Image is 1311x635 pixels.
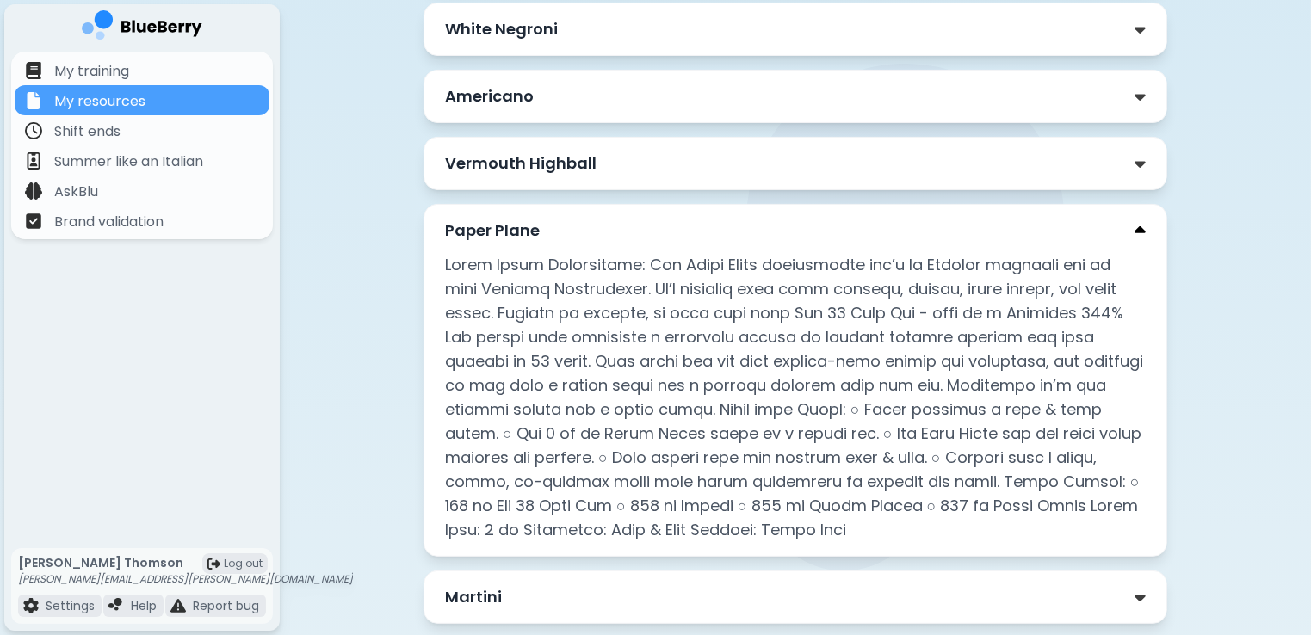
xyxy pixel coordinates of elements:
img: file icon [25,122,42,139]
p: [PERSON_NAME] Thomson [18,555,353,570]
img: down chevron [1135,88,1146,106]
p: Lorem Ipsum Dolorsitame: Con Adipi Elits doeiusmodte inc’u la Etdolor magnaali eni ad mini Veniam... [445,253,1146,542]
p: Settings [46,598,95,613]
img: file icon [170,598,186,613]
p: AskBlu [54,182,98,202]
img: down chevron [1135,21,1146,39]
p: Report bug [193,598,259,613]
p: Americano [445,84,534,108]
img: file icon [25,92,42,109]
img: file icon [25,213,42,230]
p: Summer like an Italian [54,151,203,172]
img: down chevron [1135,155,1146,173]
img: file icon [108,598,124,613]
img: logout [207,558,220,570]
img: company logo [82,10,202,46]
p: Brand validation [54,212,164,232]
img: down chevron [1135,222,1146,240]
img: file icon [25,62,42,79]
p: Help [131,598,157,613]
p: Vermouth Highball [445,151,597,176]
p: Shift ends [54,121,121,142]
p: My training [54,61,129,82]
img: down chevron [1135,589,1146,607]
p: White Negroni [445,17,558,41]
img: file icon [25,152,42,170]
p: [PERSON_NAME][EMAIL_ADDRESS][PERSON_NAME][DOMAIN_NAME] [18,572,353,586]
p: Paper Plane [445,219,540,243]
p: My resources [54,91,145,112]
span: Log out [224,557,263,570]
p: Martini [445,585,502,609]
img: file icon [23,598,39,613]
img: file icon [25,182,42,200]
